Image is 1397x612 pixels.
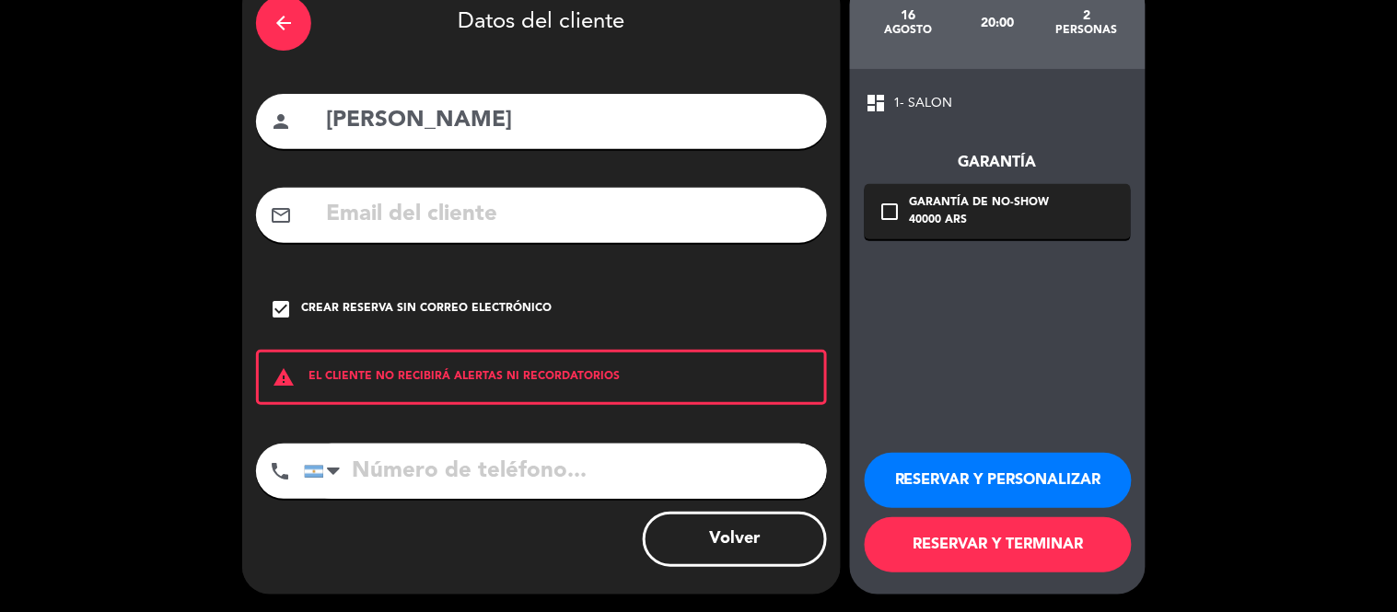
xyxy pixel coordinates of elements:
button: RESERVAR Y PERSONALIZAR [865,453,1132,508]
input: Número de teléfono... [304,444,827,499]
div: personas [1042,23,1132,38]
i: check_box [270,298,292,320]
div: Argentina: +54 [305,445,347,498]
span: 1- SALON [893,93,953,114]
button: Volver [643,512,827,567]
div: agosto [864,23,953,38]
i: person [270,110,292,133]
i: warning [259,366,309,388]
i: phone [269,460,291,482]
span: dashboard [865,92,887,114]
div: 16 [864,8,953,23]
button: RESERVAR Y TERMINAR [865,517,1132,572]
div: 2 [1042,8,1132,23]
div: Crear reserva sin correo electrónico [301,300,552,318]
i: mail_outline [270,204,292,226]
input: Email del cliente [324,196,813,234]
div: Garantía de no-show [910,194,1050,213]
div: Garantía [865,151,1131,175]
div: EL CLIENTE NO RECIBIRÁ ALERTAS NI RECORDATORIOS [256,350,827,405]
input: Nombre del cliente [324,102,813,140]
div: 40000 ARS [910,212,1050,230]
i: arrow_back [273,12,295,34]
i: check_box_outline_blank [879,201,901,223]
